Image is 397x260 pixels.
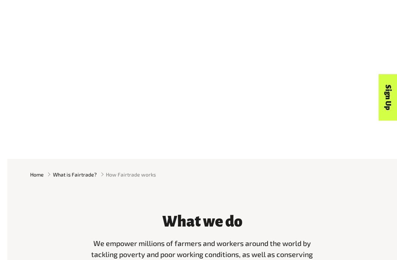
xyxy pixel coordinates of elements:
span: How Fairtrade works [106,171,156,178]
h3: What we do [89,213,315,230]
a: What is Fairtrade? [53,171,97,178]
a: Home [30,171,44,178]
